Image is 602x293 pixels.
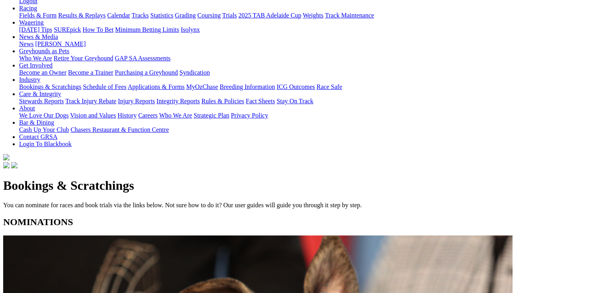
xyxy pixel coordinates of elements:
a: SUREpick [54,26,81,33]
a: Track Injury Rebate [65,98,116,104]
a: Coursing [197,12,221,19]
h1: Bookings & Scratchings [3,178,599,193]
a: Wagering [19,19,44,26]
div: Get Involved [19,69,599,76]
a: GAP SA Assessments [115,55,171,62]
a: Bookings & Scratchings [19,83,81,90]
a: Calendar [107,12,130,19]
a: Isolynx [181,26,200,33]
a: Who We Are [159,112,192,119]
a: Contact GRSA [19,133,57,140]
img: logo-grsa-white.png [3,154,10,160]
a: Retire Your Greyhound [54,55,113,62]
a: We Love Our Dogs [19,112,68,119]
a: Racing [19,5,37,12]
a: [DATE] Tips [19,26,52,33]
a: [PERSON_NAME] [35,40,86,47]
a: Statistics [150,12,173,19]
a: Schedule of Fees [83,83,126,90]
div: News & Media [19,40,599,48]
a: Results & Replays [58,12,105,19]
a: Login To Blackbook [19,141,72,147]
a: About [19,105,35,112]
a: Fact Sheets [246,98,275,104]
a: Rules & Policies [201,98,244,104]
a: Breeding Information [220,83,275,90]
a: Privacy Policy [231,112,268,119]
a: How To Bet [83,26,114,33]
a: Chasers Restaurant & Function Centre [70,126,169,133]
a: Become an Owner [19,69,66,76]
a: Syndication [179,69,210,76]
div: Greyhounds as Pets [19,55,599,62]
div: About [19,112,599,119]
img: facebook.svg [3,162,10,168]
a: History [117,112,136,119]
a: Who We Are [19,55,52,62]
a: Care & Integrity [19,91,61,97]
div: Racing [19,12,599,19]
div: Wagering [19,26,599,33]
div: Industry [19,83,599,91]
a: Fields & Form [19,12,56,19]
a: News & Media [19,33,58,40]
a: Stay On Track [277,98,313,104]
a: Grading [175,12,196,19]
a: Trials [222,12,237,19]
a: Applications & Forms [128,83,185,90]
a: Careers [138,112,158,119]
h2: NOMINATIONS [3,217,599,227]
a: Become a Trainer [68,69,113,76]
a: Track Maintenance [325,12,374,19]
a: Bar & Dining [19,119,54,126]
a: Race Safe [316,83,342,90]
a: Strategic Plan [194,112,229,119]
a: Minimum Betting Limits [115,26,179,33]
div: Care & Integrity [19,98,599,105]
a: Get Involved [19,62,53,69]
a: Cash Up Your Club [19,126,69,133]
a: Injury Reports [118,98,155,104]
a: Integrity Reports [156,98,200,104]
a: Tracks [132,12,149,19]
a: Weights [303,12,323,19]
a: MyOzChase [186,83,218,90]
a: Industry [19,76,40,83]
a: Greyhounds as Pets [19,48,69,54]
a: Purchasing a Greyhound [115,69,178,76]
a: 2025 TAB Adelaide Cup [238,12,301,19]
div: Bar & Dining [19,126,599,133]
p: You can nominate for races and book trials via the links below. Not sure how to do it? Our user g... [3,202,599,209]
img: twitter.svg [11,162,18,168]
a: News [19,40,33,47]
a: ICG Outcomes [277,83,315,90]
a: Stewards Reports [19,98,64,104]
a: Vision and Values [70,112,116,119]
